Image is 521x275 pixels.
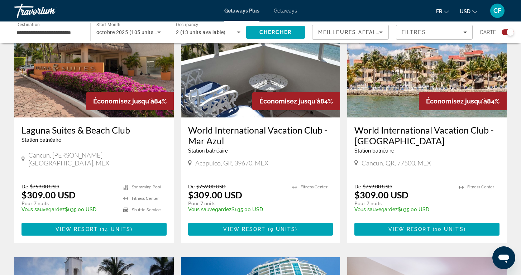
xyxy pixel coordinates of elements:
span: Chercher [259,29,292,35]
a: World International Vacation Club - Mar Azul [188,125,333,146]
p: $635.00 USD [188,207,285,212]
img: Laguna Suites & Beach Club [14,3,174,117]
a: Getaways [274,8,297,14]
button: Change currency [460,6,477,16]
span: View Resort [223,226,266,232]
span: View Resort [56,226,98,232]
a: World International Vacation Club - [GEOGRAPHIC_DATA] [354,125,500,146]
p: Pour 7 nuits [354,200,451,207]
span: octobre 2025 (105 units available) [96,29,178,35]
span: $759.00 USD [196,183,226,189]
span: Station balnéaire [354,148,394,154]
span: Vous sauvegardez [188,207,231,212]
a: Laguna Suites & Beach Club [21,125,167,135]
div: 84% [86,92,174,110]
span: De [354,183,361,189]
span: Destination [16,22,40,27]
span: Start Month [96,22,120,27]
span: fr [436,9,442,14]
span: Meilleures affaires [318,29,387,35]
span: Cancun, [PERSON_NAME][GEOGRAPHIC_DATA], MEX [28,151,167,167]
span: ( ) [266,226,298,232]
span: 10 units [435,226,464,232]
button: Filters [396,25,473,40]
span: Station balnéaire [188,148,228,154]
span: 2 (13 units available) [176,29,226,35]
button: View Resort(14 units) [21,223,167,236]
span: De [21,183,28,189]
span: Fitness Center [301,185,328,189]
mat-select: Sort by [318,28,383,37]
span: Acapulco, GR, 39670, MEX [195,159,268,167]
span: Vous sauvegardez [354,207,398,212]
input: Select destination [16,28,81,37]
span: CF [493,7,501,14]
span: ( ) [98,226,133,232]
span: Shuttle Service [132,208,161,212]
iframe: Bouton de lancement de la fenêtre de messagerie [492,246,515,269]
p: Pour 7 nuits [188,200,285,207]
p: $635.00 USD [21,207,116,212]
p: $309.00 USD [188,189,242,200]
span: De [188,183,195,189]
span: Fitness Center [132,196,159,201]
span: Fitness Center [467,185,494,189]
img: World International Vacation Club - Mar Azul [181,3,340,117]
button: View Resort(10 units) [354,223,500,236]
span: Vous sauvegardez [21,207,65,212]
p: $309.00 USD [354,189,408,200]
span: Occupancy [176,22,199,27]
span: Station balnéaire [21,137,61,143]
span: Swimming Pool [132,185,161,189]
img: World International Vacation Club - Coral Mar [347,3,507,117]
a: Getaways Plus [224,8,259,14]
button: Change language [436,6,449,16]
span: Économisez jusqu'à [259,97,320,105]
button: Search [246,26,305,39]
p: Pour 7 nuits [21,200,116,207]
span: Carte [480,27,496,37]
span: Économisez jusqu'à [93,97,154,105]
span: Cancun, QR, 77500, MEX [362,159,431,167]
p: $309.00 USD [21,189,76,200]
a: Travorium [14,1,86,20]
span: Économisez jusqu'à [426,97,487,105]
span: 14 units [102,226,130,232]
button: View Resort(9 units) [188,223,333,236]
div: 84% [419,92,507,110]
span: ( ) [431,226,466,232]
span: 9 units [270,226,296,232]
span: View Resort [388,226,431,232]
button: User Menu [488,3,507,18]
p: $635.00 USD [354,207,451,212]
div: 84% [252,92,340,110]
span: $759.00 USD [363,183,392,189]
span: $759.00 USD [30,183,59,189]
span: USD [460,9,470,14]
span: Filtres [402,29,426,35]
